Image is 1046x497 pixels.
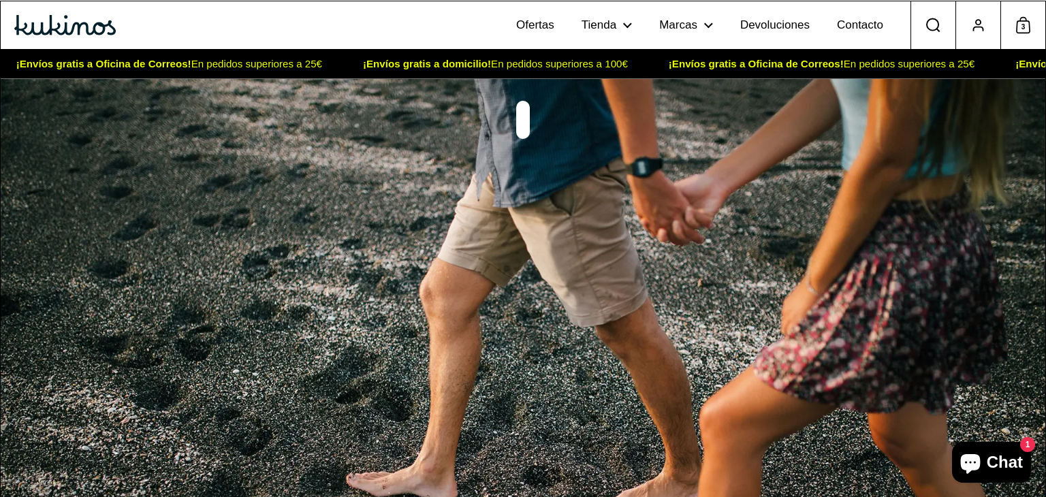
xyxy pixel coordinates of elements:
[1016,18,1030,36] span: 3
[659,18,697,33] span: Marcas
[669,58,844,69] strong: ¡Envíos gratis a Oficina de Correos!
[727,6,823,44] a: Devoluciones
[646,6,727,44] a: Marcas
[16,58,191,69] strong: ¡Envíos gratis a Oficina de Correos!
[343,58,648,70] span: En pedidos superiores a 100€
[363,58,491,69] strong: ¡Envíos gratis a domicilio!
[648,58,995,70] span: En pedidos superiores a 25€
[516,18,554,33] span: Ofertas
[823,6,897,44] a: Contacto
[837,18,883,33] span: Contacto
[503,6,568,44] a: Ofertas
[582,18,616,33] span: Tienda
[948,442,1035,486] inbox-online-store-chat: Chat de la tienda online Shopify
[740,18,810,33] span: Devoluciones
[568,6,646,44] a: Tienda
